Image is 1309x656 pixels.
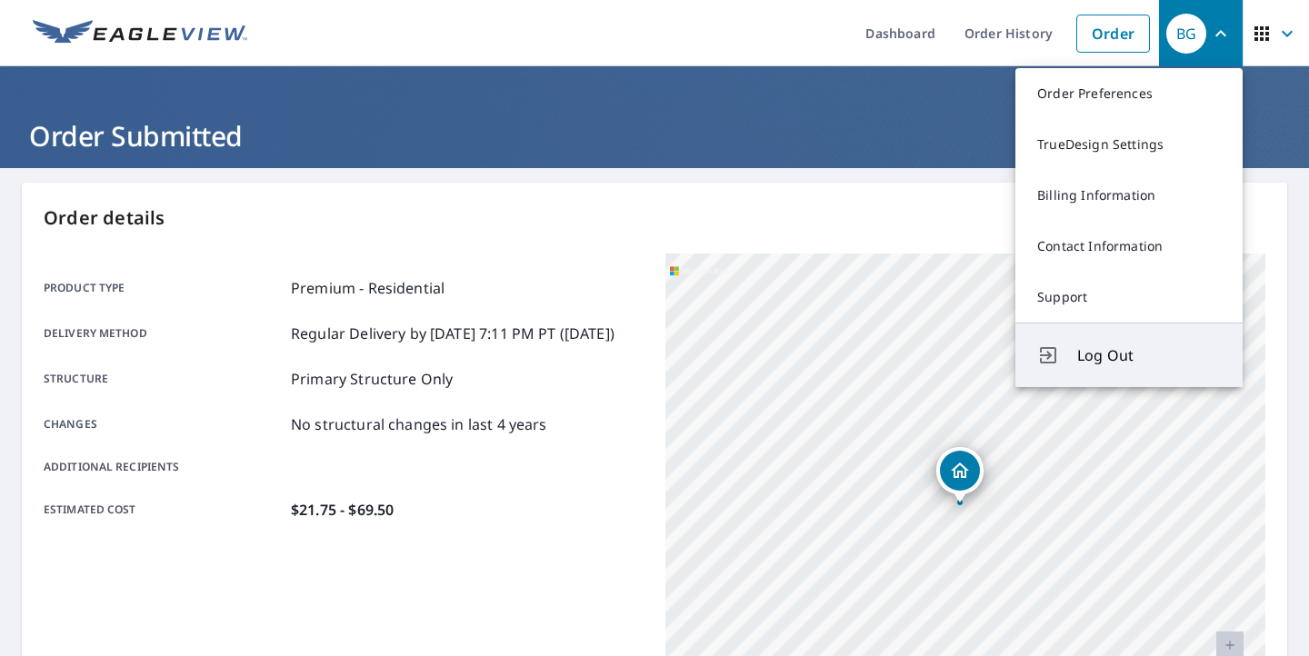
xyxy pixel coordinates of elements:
img: EV Logo [33,20,247,47]
a: Order [1076,15,1150,53]
button: Log Out [1015,323,1243,387]
div: Dropped pin, building 1, Residential property, 2909 Mach 1 Dr Norfolk, NE 68701 [936,447,984,503]
h1: Order Submitted [22,117,1287,154]
a: TrueDesign Settings [1015,119,1243,170]
a: Support [1015,272,1243,323]
p: Structure [44,368,284,390]
span: Log Out [1077,344,1221,366]
a: Order Preferences [1015,68,1243,119]
p: Additional recipients [44,459,284,475]
a: Contact Information [1015,221,1243,272]
p: Primary Structure Only [291,368,453,390]
p: Product type [44,277,284,299]
p: Delivery method [44,323,284,344]
p: $21.75 - $69.50 [291,499,394,521]
p: Premium - Residential [291,277,445,299]
div: BG [1166,14,1206,54]
p: Changes [44,413,284,435]
p: Order details [44,204,1265,232]
p: Regular Delivery by [DATE] 7:11 PM PT ([DATE]) [291,323,615,344]
p: Estimated cost [44,499,284,521]
a: Billing Information [1015,170,1243,221]
p: No structural changes in last 4 years [291,413,547,435]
